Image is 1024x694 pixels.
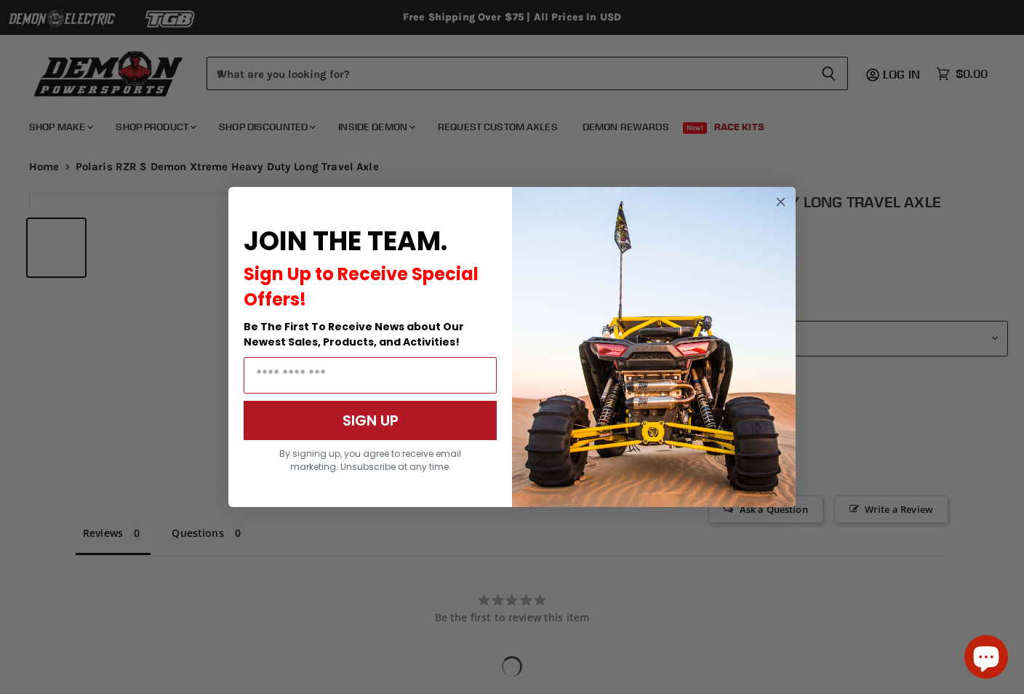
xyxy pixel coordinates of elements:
[244,262,479,311] span: Sign Up to Receive Special Offers!
[512,187,796,507] img: a9095488-b6e7-41ba-879d-588abfab540b.jpeg
[244,223,447,260] span: JOIN THE TEAM.
[244,319,464,349] span: Be The First To Receive News about Our Newest Sales, Products, and Activities!
[244,357,497,394] input: Email Address
[960,635,1012,682] inbox-online-store-chat: Shopify online store chat
[279,447,461,473] span: By signing up, you agree to receive email marketing. Unsubscribe at any time.
[244,401,497,440] button: SIGN UP
[772,193,790,211] button: Close dialog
